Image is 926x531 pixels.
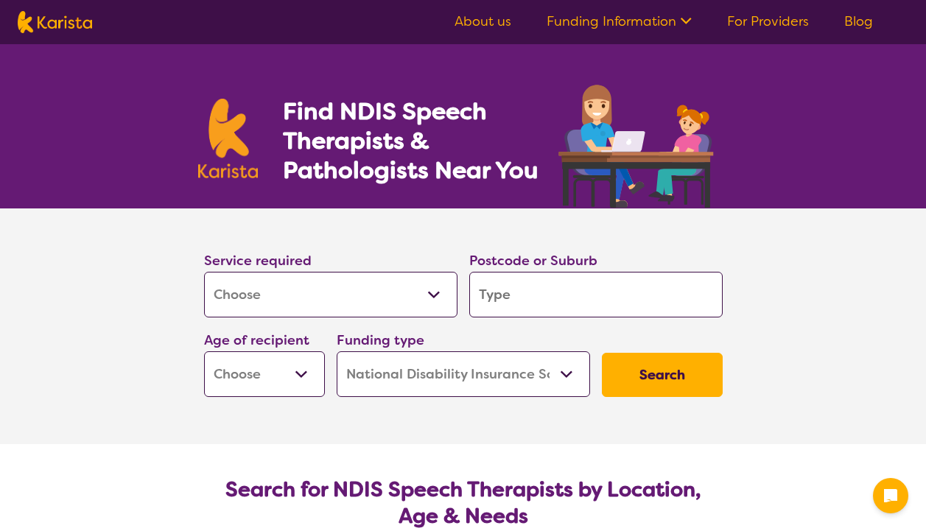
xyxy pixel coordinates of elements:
[469,272,723,317] input: Type
[204,331,309,349] label: Age of recipient
[602,353,723,397] button: Search
[469,252,597,270] label: Postcode or Suburb
[204,252,312,270] label: Service required
[727,13,809,30] a: For Providers
[337,331,424,349] label: Funding type
[18,11,92,33] img: Karista logo
[283,96,555,185] h1: Find NDIS Speech Therapists & Pathologists Near You
[198,99,259,178] img: Karista logo
[547,80,729,208] img: speech-therapy
[844,13,873,30] a: Blog
[216,477,711,530] h2: Search for NDIS Speech Therapists by Location, Age & Needs
[547,13,692,30] a: Funding Information
[455,13,511,30] a: About us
